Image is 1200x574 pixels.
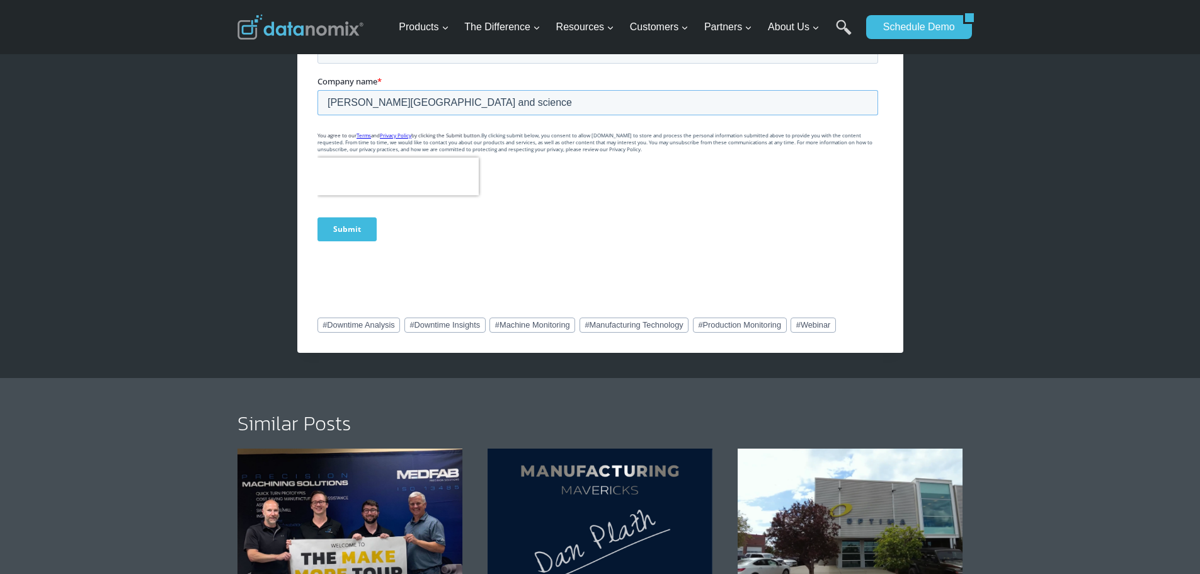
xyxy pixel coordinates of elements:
[489,318,575,333] a: #Machine Monitoring
[698,320,702,330] span: #
[237,14,363,40] img: Datanomix
[836,20,852,48] a: Search
[630,19,689,35] span: Customers
[399,19,449,35] span: Products
[866,15,963,39] a: Schedule Demo
[464,19,540,35] span: The Difference
[585,320,589,330] span: #
[704,19,752,35] span: Partners
[556,19,614,35] span: Resources
[394,7,860,48] nav: Primary Navigation
[495,320,500,330] span: #
[791,318,836,333] a: #Webinar
[796,320,801,330] span: #
[580,318,689,333] a: #Manufacturing Technology
[693,318,787,333] a: #Production Monitoring
[237,413,963,433] h2: Similar Posts
[768,19,820,35] span: About Us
